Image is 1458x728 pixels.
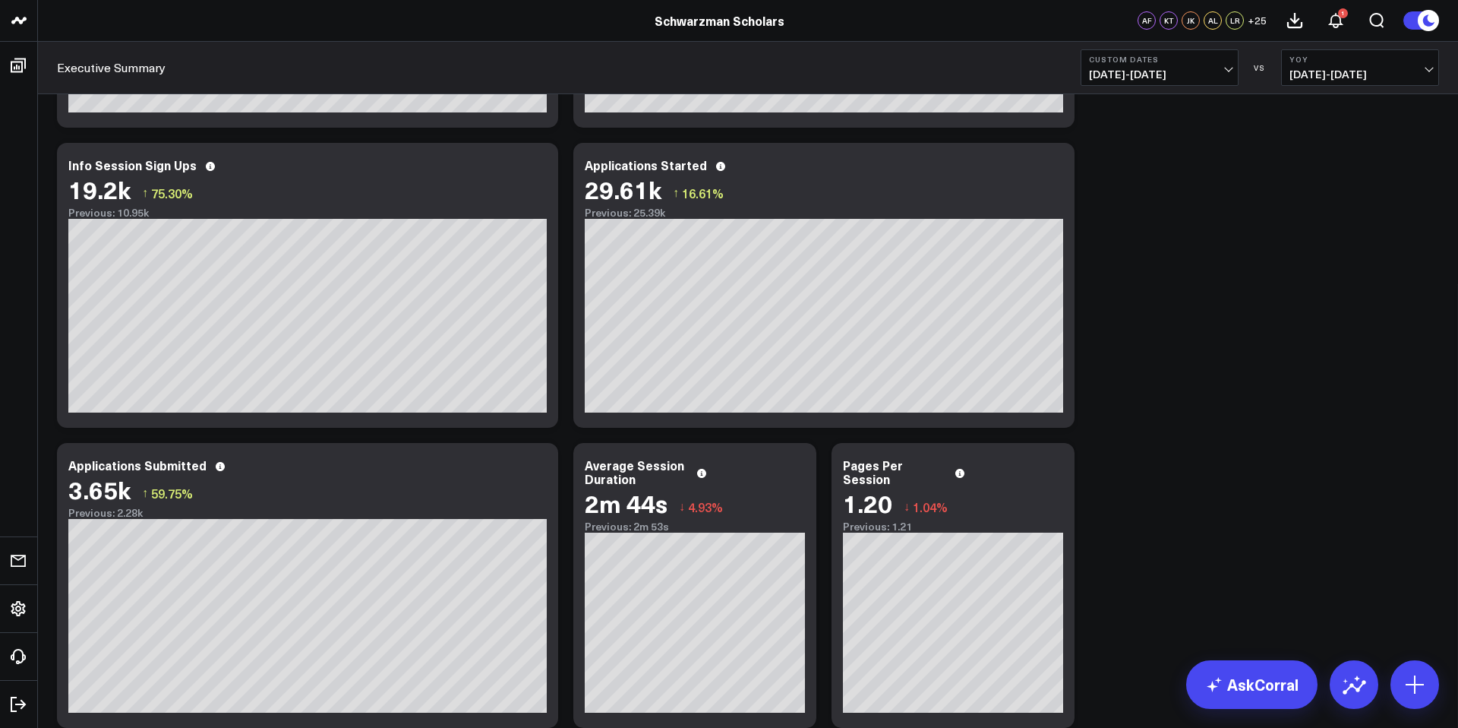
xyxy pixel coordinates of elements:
[1089,68,1230,81] span: [DATE] - [DATE]
[1186,660,1318,709] a: AskCorral
[1226,11,1244,30] div: LR
[142,483,148,503] span: ↑
[1289,68,1431,81] span: [DATE] - [DATE]
[673,183,679,203] span: ↑
[1081,49,1239,86] button: Custom Dates[DATE]-[DATE]
[151,185,193,201] span: 75.30%
[585,458,688,486] div: Average Session Duration
[585,489,667,517] div: 2m 44s
[142,183,148,203] span: ↑
[1160,11,1178,30] div: KT
[68,458,207,472] div: Applications Submitted
[655,12,784,29] a: Schwarzman Scholars
[68,158,197,172] div: Info Session Sign Ups
[1248,11,1267,30] button: +25
[585,176,661,203] div: 29.61k
[1338,8,1348,18] div: 1
[688,499,723,515] span: 4.93%
[1281,49,1439,86] button: YoY[DATE]-[DATE]
[904,497,910,517] span: ↓
[585,158,707,172] div: Applications Started
[679,497,685,517] span: ↓
[1182,11,1200,30] div: JK
[585,207,1063,219] div: Previous: 25.39k
[843,521,1063,533] div: Previous: 1.21
[682,185,724,201] span: 16.61%
[1248,15,1267,26] span: + 25
[68,176,131,203] div: 19.2k
[1204,11,1222,30] div: AL
[1246,63,1273,72] div: VS
[68,507,547,519] div: Previous: 2.28k
[151,485,193,502] span: 59.75%
[843,458,946,486] div: Pages Per Session
[913,499,948,515] span: 1.04%
[1138,11,1156,30] div: AF
[1089,55,1230,64] b: Custom Dates
[68,476,131,503] div: 3.65k
[57,59,166,76] a: Executive Summary
[585,521,805,533] div: Previous: 2m 53s
[68,207,547,219] div: Previous: 10.95k
[843,489,892,517] div: 1.20
[1289,55,1431,64] b: YoY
